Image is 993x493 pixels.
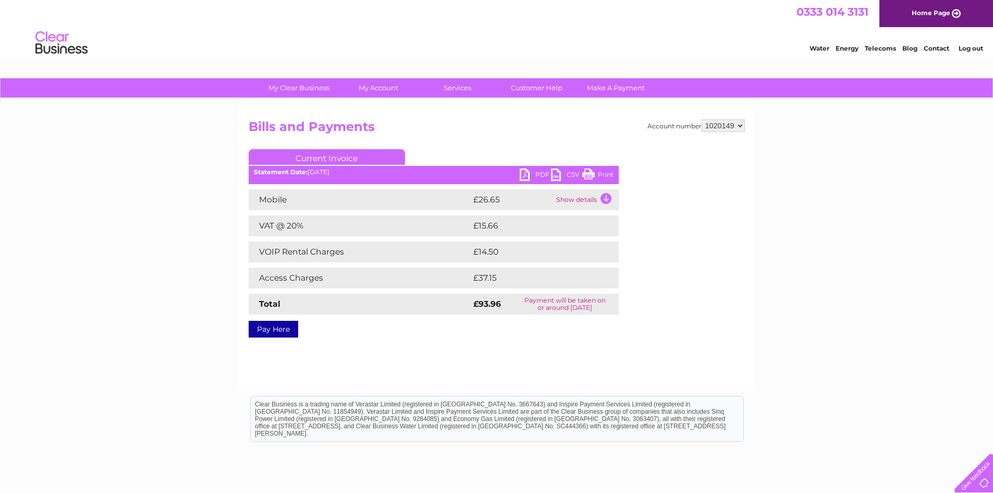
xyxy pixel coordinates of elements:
[582,169,614,184] a: Print
[647,119,745,132] div: Account number
[810,44,829,52] a: Water
[249,119,745,139] h2: Bills and Payments
[471,268,596,288] td: £37.15
[249,321,298,338] a: Pay Here
[554,189,619,210] td: Show details
[249,268,471,288] td: Access Charges
[902,44,917,52] a: Blog
[959,44,983,52] a: Log out
[249,149,405,165] a: Current Invoice
[249,189,471,210] td: Mobile
[836,44,859,52] a: Energy
[520,169,551,184] a: PDF
[335,78,421,98] a: My Account
[865,44,896,52] a: Telecoms
[551,169,582,184] a: CSV
[471,215,597,236] td: £15.66
[924,44,949,52] a: Contact
[471,242,597,262] td: £14.50
[251,6,743,51] div: Clear Business is a trading name of Verastar Limited (registered in [GEOGRAPHIC_DATA] No. 3667643...
[471,189,554,210] td: £26.65
[259,299,280,309] strong: Total
[414,78,500,98] a: Services
[256,78,342,98] a: My Clear Business
[511,294,619,315] td: Payment will be taken on or around [DATE]
[573,78,659,98] a: Make A Payment
[473,299,501,309] strong: £93.96
[249,215,471,236] td: VAT @ 20%
[249,169,619,176] div: [DATE]
[254,168,308,176] b: Statement Date:
[35,27,88,59] img: logo.png
[494,78,580,98] a: Customer Help
[796,5,868,18] a: 0333 014 3131
[249,242,471,262] td: VOIP Rental Charges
